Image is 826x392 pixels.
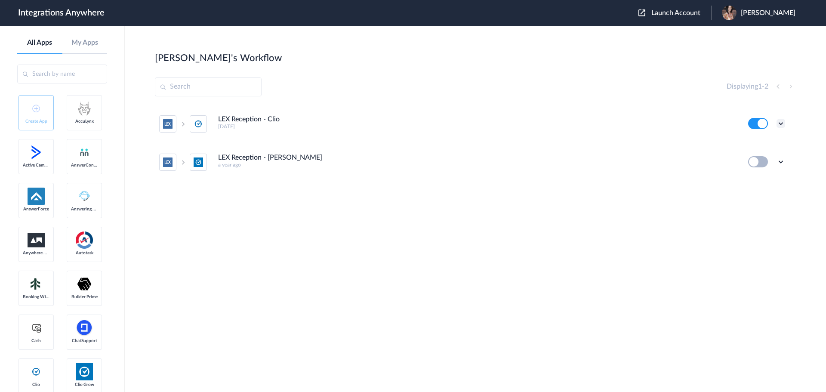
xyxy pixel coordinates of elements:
[218,115,280,123] h4: LEX Reception - Clio
[28,188,45,205] img: af-app-logo.svg
[32,105,40,112] img: add-icon.svg
[638,9,645,16] img: launch-acct-icon.svg
[23,250,49,256] span: Anywhere Works
[71,163,98,168] span: AnswerConnect
[23,294,49,299] span: Booking Widget
[28,144,45,161] img: active-campaign-logo.svg
[76,100,93,117] img: acculynx-logo.svg
[155,52,282,64] h2: [PERSON_NAME]'s Workflow
[764,83,768,90] span: 2
[76,319,93,336] img: chatsupport-icon.svg
[71,294,98,299] span: Builder Prime
[23,163,49,168] span: Active Campaign
[76,188,93,205] img: Answering_service.png
[727,83,768,91] h4: Displaying -
[23,338,49,343] span: Cash
[18,8,105,18] h1: Integrations Anywhere
[23,382,49,387] span: Clio
[71,338,98,343] span: ChatSupport
[71,207,98,212] span: Answering Service
[71,382,98,387] span: Clio Grow
[71,250,98,256] span: Autotask
[651,9,700,16] span: Launch Account
[758,83,762,90] span: 1
[17,65,107,83] input: Search by name
[155,77,262,96] input: Search
[31,323,42,333] img: cash-logo.svg
[28,233,45,247] img: aww.png
[23,207,49,212] span: AnswerForce
[71,119,98,124] span: AccuLynx
[62,39,108,47] a: My Apps
[17,39,62,47] a: All Apps
[76,363,93,380] img: Clio.jpg
[23,119,49,124] span: Create App
[638,9,711,17] button: Launch Account
[79,147,89,157] img: answerconnect-logo.svg
[218,154,322,162] h4: LEX Reception - [PERSON_NAME]
[218,162,737,168] h5: a year ago
[28,276,45,292] img: Setmore_Logo.svg
[31,367,41,377] img: clio-logo.svg
[722,6,737,20] img: received-411653253360191.jpeg
[76,231,93,249] img: autotask.png
[741,9,795,17] span: [PERSON_NAME]
[76,275,93,293] img: builder-prime-logo.svg
[218,123,737,130] h5: [DATE]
